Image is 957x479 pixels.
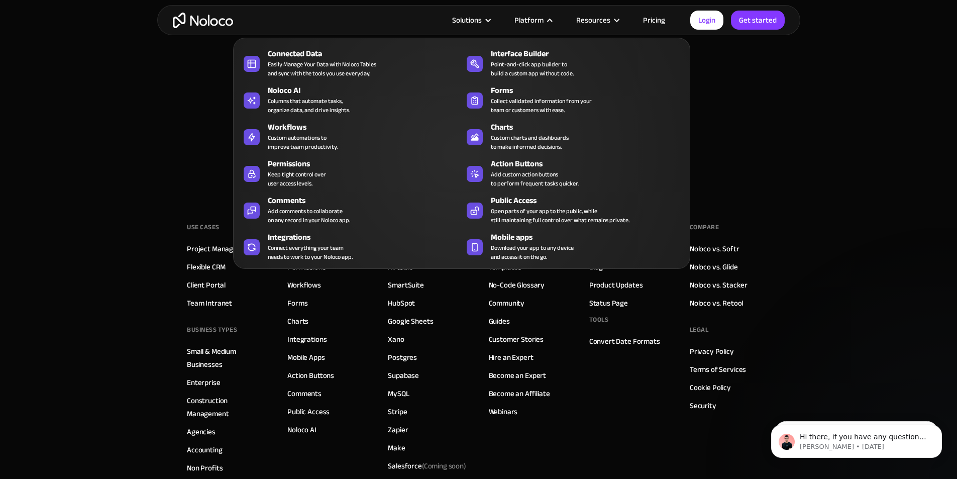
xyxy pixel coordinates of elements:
div: Charts [491,121,689,133]
div: Interface Builder [491,48,689,60]
div: Platform [514,14,544,27]
a: Terms of Services [690,363,746,376]
a: Interface BuilderPoint-and-click app builder tobuild a custom app without code. [462,46,685,80]
a: Hire an Expert [489,351,534,364]
a: Accounting [187,443,223,456]
a: Supabase [388,369,419,382]
a: Noloco vs. Softr [690,242,739,255]
div: Workflows [268,121,466,133]
a: Flexible CRM [187,260,226,273]
div: Permissions [268,158,466,170]
a: Become an Expert [489,369,547,382]
div: Resources [576,14,610,27]
div: Columns that automate tasks, organize data, and drive insights. [268,97,350,115]
a: Non Profits [187,461,223,474]
a: home [173,13,233,28]
div: Legal [690,322,709,337]
a: No-Code Glossary [489,278,545,292]
a: Comments [287,387,322,400]
a: Become an Affiliate [489,387,550,400]
div: Solutions [452,14,482,27]
div: Forms [491,84,689,97]
a: Security [690,399,716,412]
a: WorkflowsCustom automations toimprove team productivity. [239,119,462,153]
a: Action ButtonsAdd custom action buttonsto perform frequent tasks quicker. [462,156,685,190]
a: Public AccessOpen parts of your app to the public, whilestill maintaining full control over what ... [462,193,685,227]
a: FormsCollect validated information from yourteam or customers with ease. [462,82,685,117]
div: Easily Manage Your Data with Noloco Tables and sync with the tools you use everyday. [268,60,376,78]
a: Project Managment [187,242,250,255]
a: Postgres [388,351,417,364]
div: Resources [564,14,630,27]
a: Status Page [589,297,628,310]
div: Custom automations to improve team productivity. [268,133,338,151]
div: Comments [268,195,466,207]
a: Webinars [489,405,518,418]
a: ChartsCustom charts and dashboardsto make informed decisions. [462,119,685,153]
div: Custom charts and dashboards to make informed decisions. [491,133,569,151]
a: Enterprise [187,376,221,389]
a: Construction Management [187,394,267,420]
a: Mobile appsDownload your app to any deviceand access it on the go. [462,229,685,263]
a: Community [489,297,525,310]
div: Connected Data [268,48,466,60]
div: Public Access [491,195,689,207]
a: Action Buttons [287,369,334,382]
a: Zapier [388,423,408,436]
iframe: Intercom notifications message [756,404,957,474]
div: Solutions [440,14,502,27]
a: Charts [287,315,308,328]
a: Client Portal [187,278,226,292]
a: Login [690,11,723,30]
a: PermissionsKeep tight control overuser access levels. [239,156,462,190]
a: Google Sheets [388,315,433,328]
a: Integrations [287,333,327,346]
a: Team Intranet [187,297,232,310]
div: Connect everything your team needs to work to your Noloco app. [268,243,353,261]
div: Compare [690,220,719,235]
div: Integrations [268,231,466,243]
div: Platform [502,14,564,27]
a: Privacy Policy [690,345,734,358]
a: IntegrationsConnect everything your teamneeds to work to your Noloco app. [239,229,462,263]
a: Forms [287,297,307,310]
div: Mobile apps [491,231,689,243]
a: Xano [388,333,404,346]
a: Noloco AIColumns that automate tasks,organize data, and drive insights. [239,82,462,117]
div: Salesforce [388,459,466,472]
a: SmartSuite [388,278,424,292]
span: Download your app to any device and access it on the go. [491,243,574,261]
a: Noloco vs. Stacker [690,278,748,292]
a: Product Updates [589,278,643,292]
div: Action Buttons [491,158,689,170]
a: Mobile Apps [287,351,325,364]
a: Airtable [388,260,413,273]
a: Workflows [287,278,321,292]
div: Keep tight control over user access levels. [268,170,326,188]
a: Guides [489,315,510,328]
a: CommentsAdd comments to collaborateon any record in your Noloco app. [239,193,462,227]
a: Convert Date Formats [589,335,660,348]
a: Permissions [287,260,326,273]
div: Add comments to collaborate on any record in your Noloco app. [268,207,350,225]
a: Small & Medium Businesses [187,345,267,371]
div: Point-and-click app builder to build a custom app without code. [491,60,574,78]
div: Add custom action buttons to perform frequent tasks quicker. [491,170,579,188]
div: Tools [589,312,609,327]
a: MySQL [388,387,409,400]
a: Noloco vs. Retool [690,297,743,310]
a: Customer Stories [489,333,544,346]
span: (Coming soon) [422,459,466,473]
div: Use Cases [187,220,220,235]
a: Noloco vs. Glide [690,260,738,273]
a: Agencies [187,425,216,438]
div: BUSINESS TYPES [187,322,237,337]
div: Collect validated information from your team or customers with ease. [491,97,592,115]
a: Noloco AI [287,423,316,436]
a: Get started [731,11,785,30]
div: Noloco AI [268,84,466,97]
